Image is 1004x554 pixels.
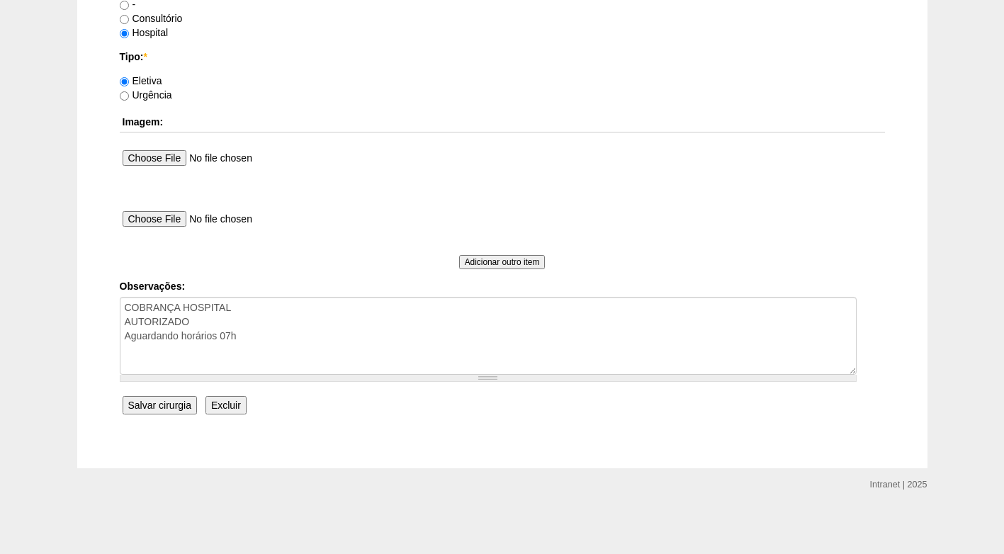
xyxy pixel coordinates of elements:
textarea: COBRANÇA HOSPITAL AUTORIZADO [120,297,857,375]
input: Salvar cirurgia [123,396,197,414]
input: Urgência [120,91,129,101]
th: Imagem: [120,112,885,132]
input: Eletiva [120,77,129,86]
label: Hospital [120,27,169,38]
label: Tipo: [120,50,885,64]
input: Adicionar outro item [459,255,546,269]
label: Urgência [120,89,172,101]
input: Consultório [120,15,129,24]
input: - [120,1,129,10]
span: Este campo é obrigatório. [143,51,147,62]
label: Eletiva [120,75,162,86]
input: Excluir [205,396,247,414]
div: Intranet | 2025 [870,477,927,492]
input: Hospital [120,29,129,38]
label: Observações: [120,279,885,293]
label: Consultório [120,13,183,24]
